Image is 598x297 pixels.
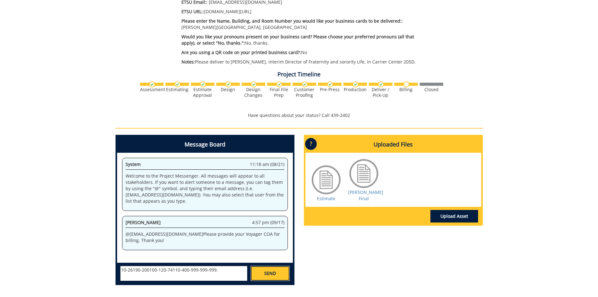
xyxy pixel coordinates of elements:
[403,81,409,87] img: no
[191,87,214,98] div: Estimate Approval
[343,87,367,92] div: Production
[267,87,291,98] div: Final File Prep
[126,219,161,225] span: [PERSON_NAME]
[181,18,403,24] span: Please enter the Name, Building, and Room Number you would like your business cards to be deliver...
[181,49,427,56] p: No
[117,136,293,153] h4: Message Board
[317,195,335,201] a: Estimate
[120,266,247,281] textarea: messageToSend
[200,81,206,87] img: checkmark
[251,266,289,281] a: SEND
[242,87,265,98] div: Design Changes
[369,87,392,98] div: Deliver / Pick-Up
[250,161,284,168] span: 11:18 am (08/21)
[116,71,483,78] h4: Project Timeline
[216,87,240,92] div: Design
[430,210,478,223] a: Upload Asset
[165,87,189,92] div: Estimating
[264,270,276,277] span: SEND
[181,18,427,30] p: [PERSON_NAME][GEOGRAPHIC_DATA], [GEOGRAPHIC_DATA]
[181,59,195,65] span: Notes:
[225,81,231,87] img: checkmark
[305,136,481,153] h4: Uploaded Files
[293,87,316,98] div: Customer Proofing
[181,49,301,55] span: Are you using a QR code on your printed business card?:
[378,81,384,87] img: checkmark
[394,87,418,92] div: Billing
[318,87,342,92] div: Pre-Press
[116,112,483,118] p: Have questions about your status? Call 439-2402
[126,173,284,204] p: Welcome to the Project Messenger. All messages will appear to all stakeholders. If you want to al...
[181,8,204,14] span: ETSU URL::
[181,8,427,15] p: [DOMAIN_NAME][URL]
[175,81,180,87] img: checkmark
[126,161,141,167] span: System
[276,81,282,87] img: checkmark
[302,81,308,87] img: checkmark
[252,219,284,226] span: 4:57 pm (09/17)
[348,189,383,201] a: [PERSON_NAME] Final
[327,81,333,87] img: checkmark
[305,138,317,150] p: ?
[181,59,427,65] p: Please deliver to [PERSON_NAME], Interim Director of Fraternity and sorority Life, in Carrier Cen...
[149,81,155,87] img: checkmark
[353,81,358,87] img: checkmark
[140,87,164,92] div: Assessment
[181,34,414,46] span: Would you like your pronouns present on your business card? Please choose your preferred pronouns...
[126,231,284,244] p: @ [EMAIL_ADDRESS][DOMAIN_NAME] Please provide your Voyager COA for billing. Thank you!
[420,87,443,92] div: Closed
[181,34,427,46] p: No, thanks.
[251,81,257,87] img: checkmark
